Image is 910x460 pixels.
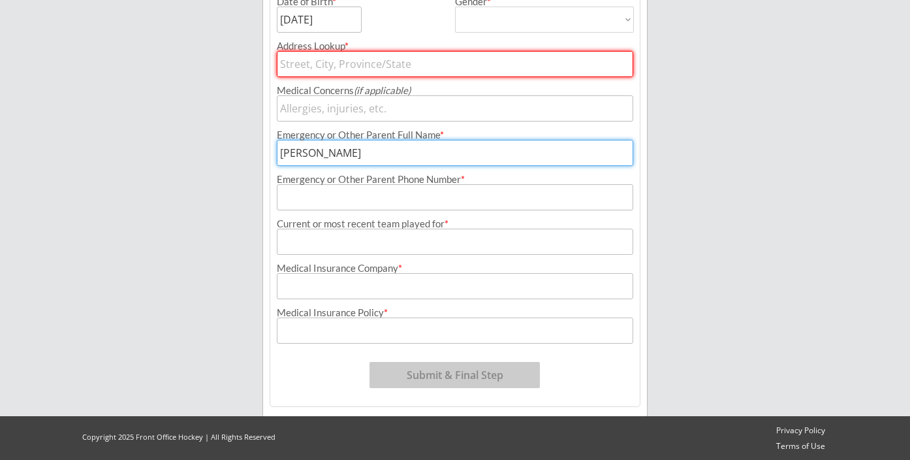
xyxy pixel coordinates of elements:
[369,362,540,388] button: Submit & Final Step
[277,263,633,273] div: Medical Insurance Company
[277,95,633,122] input: Allergies, injuries, etc.
[277,41,633,51] div: Address Lookup
[277,219,633,229] div: Current or most recent team played for
[354,84,411,96] em: (if applicable)
[277,51,633,77] input: Street, City, Province/State
[277,174,633,184] div: Emergency or Other Parent Phone Number
[770,425,831,436] a: Privacy Policy
[277,86,633,95] div: Medical Concerns
[277,308,633,318] div: Medical Insurance Policy
[70,432,288,442] div: Copyright 2025 Front Office Hockey | All Rights Reserved
[770,441,831,452] a: Terms of Use
[277,130,633,140] div: Emergency or Other Parent Full Name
